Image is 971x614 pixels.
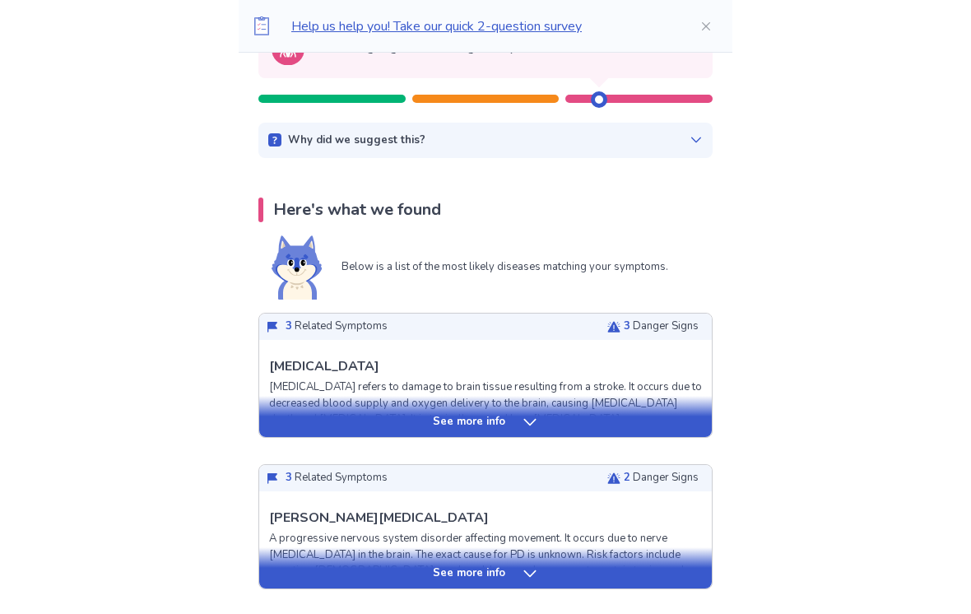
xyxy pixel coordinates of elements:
p: [MEDICAL_DATA] refers to damage to brain tissue resulting from a stroke. It occurs due to decreas... [269,379,702,460]
p: Related Symptoms [286,319,388,335]
span: 3 [624,319,630,333]
p: Related Symptoms [286,470,388,486]
p: [PERSON_NAME][MEDICAL_DATA] [269,508,489,528]
p: Here's what we found [273,198,441,222]
p: See more info [433,565,505,582]
p: Why did we suggest this? [288,133,425,149]
p: Help us help you! Take our quick 2-question survey [291,16,673,36]
p: A progressive nervous system disorder affecting movement. It occurs due to nerve [MEDICAL_DATA] i... [269,531,702,595]
span: 3 [286,319,292,333]
p: Danger Signs [624,319,699,335]
img: Shiba [272,235,322,300]
span: 3 [286,470,292,485]
p: [MEDICAL_DATA] [269,356,379,376]
p: See more info [433,414,505,430]
p: Danger Signs [624,470,699,486]
span: 2 [624,470,630,485]
p: Below is a list of the most likely diseases matching your symptoms. [341,259,668,276]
